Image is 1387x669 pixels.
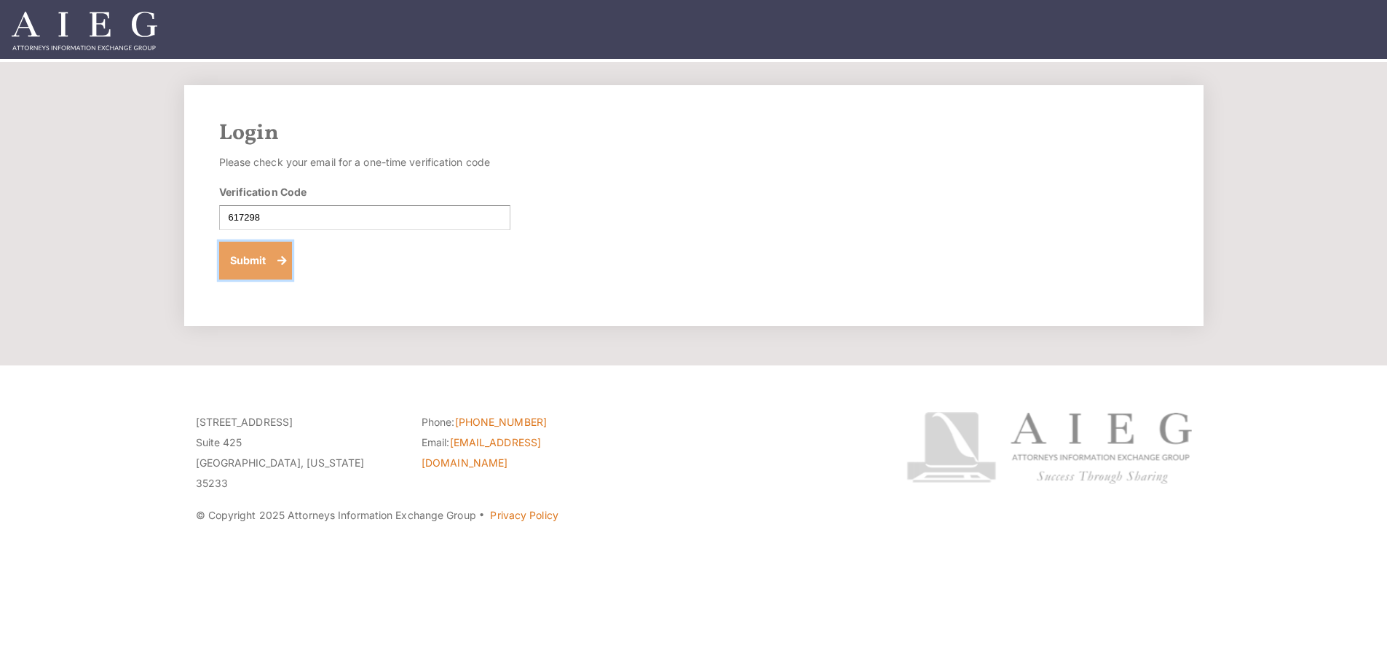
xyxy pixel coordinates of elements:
span: · [478,515,485,522]
li: Email: [422,432,625,473]
button: Submit [219,242,293,280]
h2: Login [219,120,1169,146]
p: [STREET_ADDRESS] Suite 425 [GEOGRAPHIC_DATA], [US_STATE] 35233 [196,412,400,494]
a: [PHONE_NUMBER] [455,416,547,428]
label: Verification Code [219,184,307,199]
a: Privacy Policy [490,509,558,521]
img: Attorneys Information Exchange Group logo [906,412,1192,484]
img: Attorneys Information Exchange Group [12,12,157,50]
li: Phone: [422,412,625,432]
a: [EMAIL_ADDRESS][DOMAIN_NAME] [422,436,541,469]
p: Please check your email for a one-time verification code [219,152,510,173]
p: © Copyright 2025 Attorneys Information Exchange Group [196,505,852,526]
